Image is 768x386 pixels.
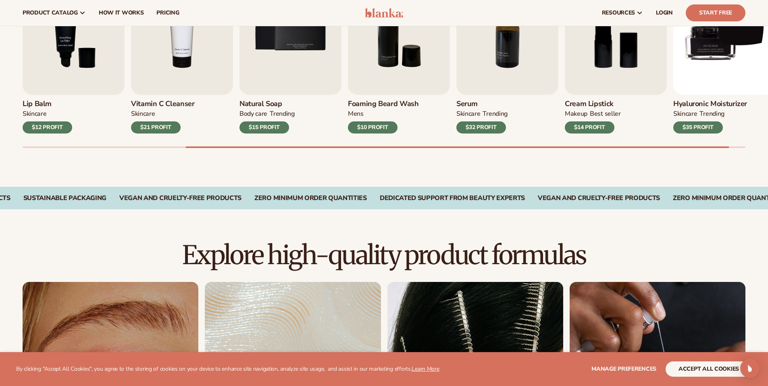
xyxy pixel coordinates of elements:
[656,10,673,16] span: LOGIN
[591,365,656,373] span: Manage preferences
[591,361,656,377] button: Manage preferences
[99,10,144,16] span: How It Works
[456,110,480,118] div: SKINCARE
[239,100,295,108] h3: Natural Soap
[23,110,46,118] div: SKINCARE
[740,359,760,378] div: Open Intercom Messenger
[456,121,506,134] div: $32 PROFIT
[666,361,752,377] button: accept all cookies
[348,121,398,134] div: $10 PROFIT
[673,110,697,118] div: SKINCARE
[673,121,723,134] div: $35 PROFIT
[23,121,72,134] div: $12 PROFIT
[16,366,439,373] p: By clicking "Accept All Cookies", you agree to the storing of cookies on your device to enhance s...
[686,4,745,21] a: Start Free
[483,110,507,118] div: TRENDING
[348,110,364,118] div: mens
[119,194,241,202] div: VEGAN AND CRUELTY-FREE PRODUCTS
[348,100,419,108] h3: Foaming beard wash
[412,365,439,373] a: Learn More
[23,10,78,16] span: product catalog
[538,194,660,202] div: Vegan and Cruelty-Free Products
[131,121,181,134] div: $21 PROFIT
[456,100,508,108] h3: Serum
[23,194,106,202] div: SUSTAINABLE PACKAGING
[156,10,179,16] span: pricing
[131,110,155,118] div: Skincare
[380,194,525,202] div: DEDICATED SUPPORT FROM BEAUTY EXPERTS
[270,110,294,118] div: TRENDING
[239,110,267,118] div: BODY Care
[23,242,745,269] h2: Explore high-quality product formulas
[365,8,403,18] img: logo
[602,10,635,16] span: resources
[23,100,72,108] h3: Lip Balm
[254,194,367,202] div: ZERO MINIMUM ORDER QUANTITIES
[239,121,289,134] div: $15 PROFIT
[565,110,587,118] div: MAKEUP
[565,121,614,134] div: $14 PROFIT
[673,100,747,108] h3: Hyaluronic moisturizer
[565,100,621,108] h3: Cream Lipstick
[699,110,724,118] div: TRENDING
[590,110,621,118] div: BEST SELLER
[131,100,195,108] h3: Vitamin C Cleanser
